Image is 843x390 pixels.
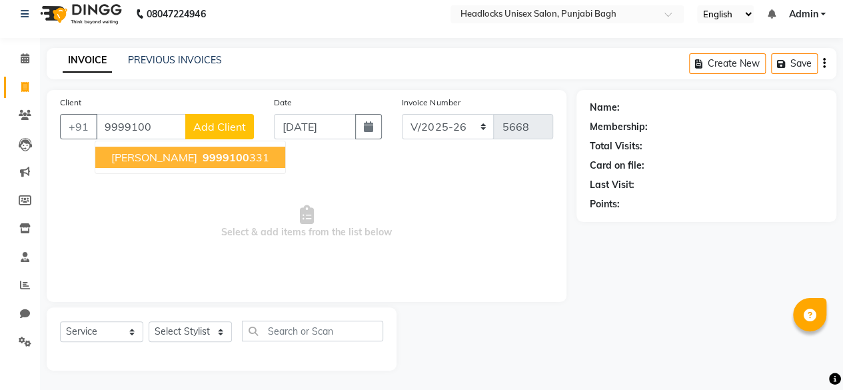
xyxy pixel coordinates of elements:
[590,101,620,115] div: Name:
[60,155,553,289] span: Select & add items from the list below
[771,53,818,74] button: Save
[590,120,648,134] div: Membership:
[200,151,269,164] ngb-highlight: 331
[128,54,222,66] a: PREVIOUS INVOICES
[185,114,254,139] button: Add Client
[60,114,97,139] button: +91
[590,159,644,173] div: Card on file:
[402,97,460,109] label: Invoice Number
[242,321,383,341] input: Search or Scan
[111,151,197,164] span: [PERSON_NAME]
[63,49,112,73] a: INVOICE
[590,139,642,153] div: Total Visits:
[689,53,766,74] button: Create New
[590,178,634,192] div: Last Visit:
[788,7,818,21] span: Admin
[203,151,249,164] span: 9999100
[590,197,620,211] div: Points:
[96,114,186,139] input: Search by Name/Mobile/Email/Code
[193,120,246,133] span: Add Client
[274,97,292,109] label: Date
[60,97,81,109] label: Client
